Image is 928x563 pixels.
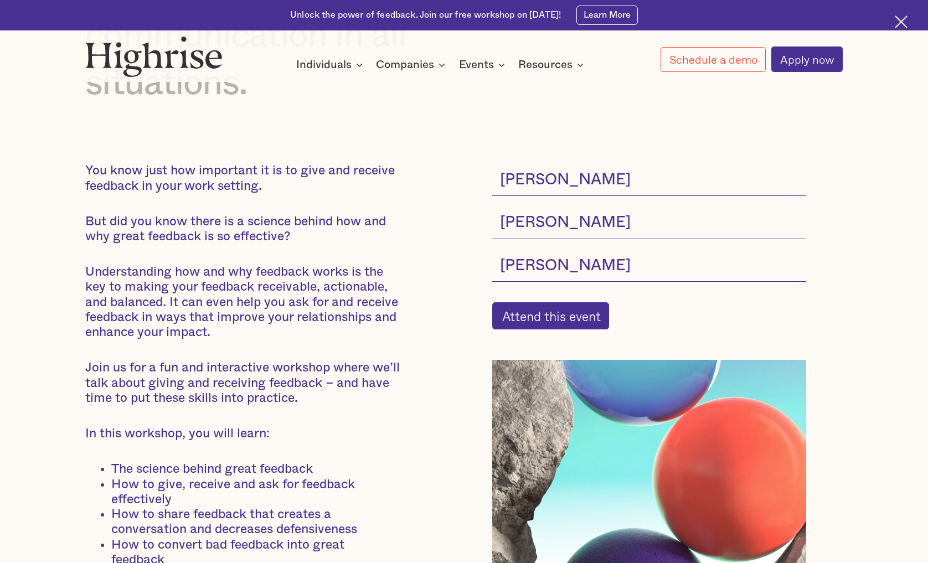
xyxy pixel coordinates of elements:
p: You know just how important it is to give and receive feedback in your work setting. [85,163,400,194]
input: Last name [492,206,806,239]
input: Your e-mail [492,249,806,282]
li: How to share feedback that creates a conversation and decreases defensiveness [111,507,400,538]
p: Join us for a fun and interactive workshop where we’ll talk about giving and receiving feedback –... [85,360,400,406]
input: First name [492,163,806,196]
img: Cross icon [895,16,908,28]
div: Unlock the power of feedback. Join our free workshop on [DATE]! [290,9,561,22]
div: Companies [376,58,448,71]
li: The science behind great feedback [111,462,400,477]
img: Highrise logo [85,36,222,78]
p: Understanding how and why feedback works is the key to making your feedback receivable, actionabl... [85,265,400,340]
div: Events [459,58,508,71]
div: Resources [518,58,587,71]
div: Events [459,58,494,71]
a: Apply now [771,47,843,71]
div: Companies [376,58,434,71]
div: Resources [518,58,573,71]
form: current-single-event-subscribe-form [492,163,806,329]
div: Individuals [296,58,366,71]
li: How to give, receive and ask for feedback effectively [111,477,400,508]
a: Schedule a demo [661,47,766,72]
p: But did you know there is a science behind how and why great feedback is so effective? [85,214,400,245]
div: Individuals [296,58,352,71]
a: Learn More [576,6,638,25]
input: Attend this event [492,302,609,329]
p: In this workshop, you will learn: [85,426,400,441]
